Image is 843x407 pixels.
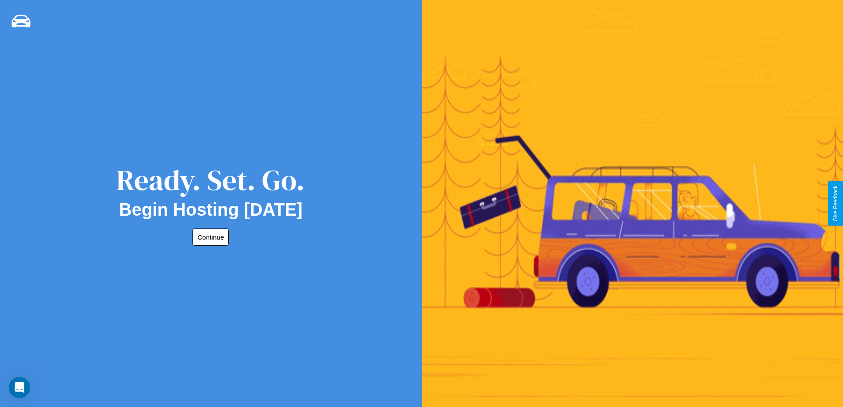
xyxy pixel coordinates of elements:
[119,200,303,220] h2: Begin Hosting [DATE]
[9,377,30,398] iframe: Intercom live chat
[192,229,229,246] button: Continue
[116,160,305,200] div: Ready. Set. Go.
[832,186,839,221] div: Give Feedback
